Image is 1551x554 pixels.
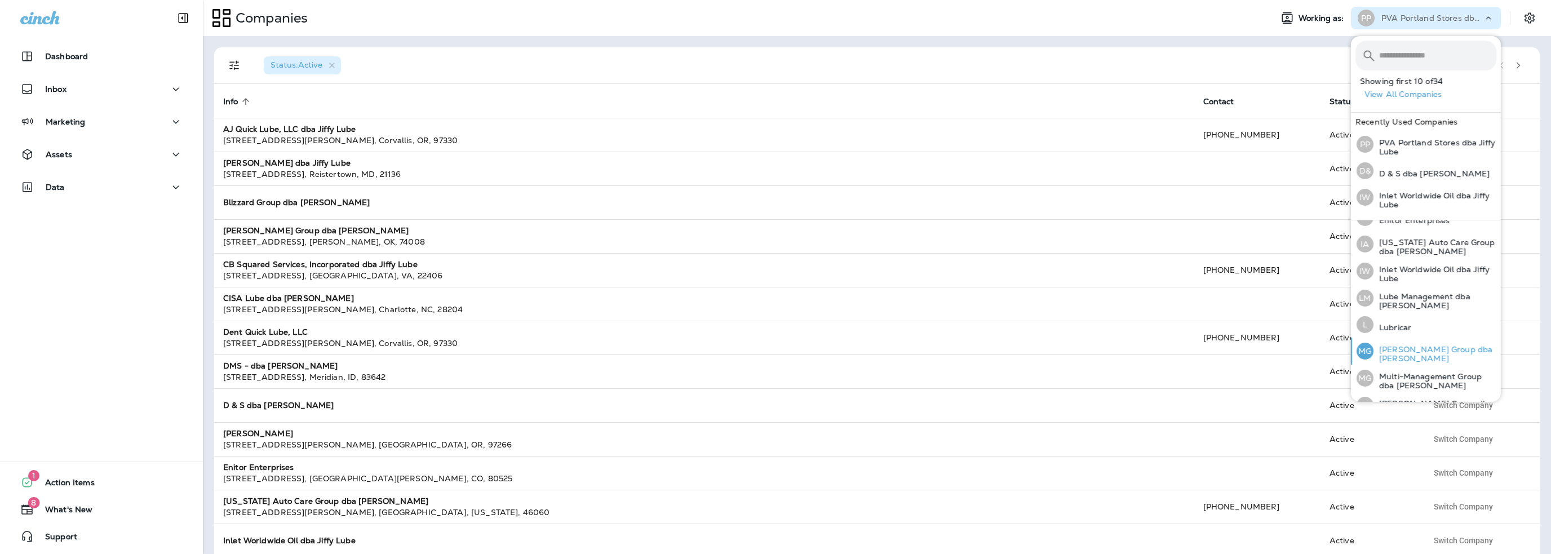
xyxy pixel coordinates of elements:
p: D & S dba [PERSON_NAME] [1373,169,1490,178]
p: [PERSON_NAME] Group dba [PERSON_NAME] [1373,399,1496,417]
p: Lube Management dba [PERSON_NAME] [1373,292,1496,310]
p: Showing first 10 of 34 [1360,77,1501,86]
td: Active [1320,422,1419,456]
button: IWInlet Worldwide Oil dba Jiffy Lube [1351,258,1501,285]
p: Dashboard [45,52,88,61]
p: [US_STATE] Auto Care Group dba [PERSON_NAME] [1373,238,1496,256]
span: Switch Company [1434,435,1493,443]
button: 1Action Items [11,471,192,494]
p: Multi-Management Group dba [PERSON_NAME] [1373,372,1496,390]
span: Info [223,96,253,107]
div: PP [1358,10,1375,26]
button: LLubricar [1351,312,1501,338]
p: PVA Portland Stores dba Jiffy Lube [1381,14,1483,23]
span: 8 [28,497,39,508]
span: Status [1330,97,1355,107]
strong: DMS - dba [PERSON_NAME] [223,361,338,371]
button: Switch Company [1428,464,1499,481]
p: PVA Portland Stores dba Jiffy Lube [1373,138,1496,156]
td: [PHONE_NUMBER] [1194,490,1320,524]
button: Switch Company [1428,431,1499,447]
button: IA[US_STATE] Auto Care Group dba [PERSON_NAME] [1351,231,1501,258]
td: Active [1320,118,1419,152]
button: Switch Company [1428,498,1499,515]
td: Active [1320,456,1419,490]
p: Lubricar [1373,323,1411,332]
td: Active [1320,185,1419,219]
div: [STREET_ADDRESS][PERSON_NAME] , Corvallis , OR , 97330 [223,338,1185,349]
p: Marketing [46,117,85,126]
strong: Inlet Worldwide Oil dba Jiffy Lube [223,535,356,546]
strong: CISA Lube dba [PERSON_NAME] [223,293,354,303]
span: Action Items [34,478,95,491]
p: Data [46,183,65,192]
button: MGMulti-Management Group dba [PERSON_NAME] [1351,365,1501,392]
p: Inlet Worldwide Oil dba Jiffy Lube [1373,191,1496,209]
button: PPPVA Portland Stores dba Jiffy Lube [1351,131,1501,158]
p: Inbox [45,85,67,94]
div: [STREET_ADDRESS] , [GEOGRAPHIC_DATA] , VA , 22406 [223,270,1185,281]
p: Companies [231,10,308,26]
strong: [US_STATE] Auto Care Group dba [PERSON_NAME] [223,496,428,506]
div: Recently Used Companies [1351,113,1501,131]
span: Support [34,532,77,546]
button: Marketing [11,110,192,133]
button: Support [11,525,192,548]
button: 8What's New [11,498,192,521]
td: Active [1320,152,1419,185]
span: Switch Company [1434,469,1493,477]
span: What's New [34,505,92,518]
div: [STREET_ADDRESS] , [PERSON_NAME] , OK , 74008 [223,236,1185,247]
button: Settings [1519,8,1540,28]
div: PP [1357,136,1373,153]
button: Switch Company [1428,532,1499,549]
div: IW [1357,189,1373,206]
button: Filters [223,54,246,77]
p: [PERSON_NAME] Group dba [PERSON_NAME] [1373,345,1496,363]
div: [STREET_ADDRESS] , [GEOGRAPHIC_DATA][PERSON_NAME] , CO , 80525 [223,473,1185,484]
span: Contact [1203,97,1234,107]
p: Assets [46,150,72,159]
td: Active [1320,287,1419,321]
div: [STREET_ADDRESS][PERSON_NAME] , [GEOGRAPHIC_DATA] , [US_STATE] , 46060 [223,507,1185,518]
span: Info [223,97,238,107]
div: IW [1357,263,1373,280]
button: View All Companies [1360,86,1501,103]
div: [STREET_ADDRESS][PERSON_NAME] , Corvallis , OR , 97330 [223,135,1185,146]
div: IA [1357,236,1373,252]
p: Inlet Worldwide Oil dba Jiffy Lube [1373,265,1496,283]
strong: D & S dba [PERSON_NAME] [223,400,334,410]
div: NG [1357,397,1373,414]
span: Status [1330,96,1370,107]
button: Switch Company [1428,397,1499,414]
td: Active [1320,490,1419,524]
div: [STREET_ADDRESS][PERSON_NAME] , [GEOGRAPHIC_DATA] , OR , 97266 [223,439,1185,450]
button: Assets [11,143,192,166]
div: MG [1357,343,1373,360]
strong: AJ Quick Lube, LLC dba Jiffy Lube [223,124,356,134]
strong: [PERSON_NAME] [223,428,293,438]
button: MG[PERSON_NAME] Group dba [PERSON_NAME] [1351,338,1501,365]
td: Active [1320,219,1419,253]
strong: Blizzard Group dba [PERSON_NAME] [223,197,370,207]
div: MG [1357,370,1373,387]
button: NG[PERSON_NAME] Group dba [PERSON_NAME] [1351,392,1501,419]
div: [STREET_ADDRESS][PERSON_NAME] , Charlotte , NC , 28204 [223,304,1185,315]
button: Collapse Sidebar [167,7,199,29]
strong: [PERSON_NAME] dba Jiffy Lube [223,158,351,168]
td: [PHONE_NUMBER] [1194,321,1320,354]
div: D& [1357,162,1373,179]
div: LM [1357,290,1373,307]
button: Data [11,176,192,198]
span: Working as: [1299,14,1346,23]
strong: [PERSON_NAME] Group dba [PERSON_NAME] [223,225,409,236]
td: [PHONE_NUMBER] [1194,118,1320,152]
button: Dashboard [11,45,192,68]
span: Switch Company [1434,401,1493,409]
button: D&D & S dba [PERSON_NAME] [1351,158,1501,184]
div: [STREET_ADDRESS] , Meridian , ID , 83642 [223,371,1185,383]
span: Contact [1203,96,1249,107]
div: Status:Active [264,56,341,74]
div: L [1357,316,1373,333]
td: Active [1320,354,1419,388]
